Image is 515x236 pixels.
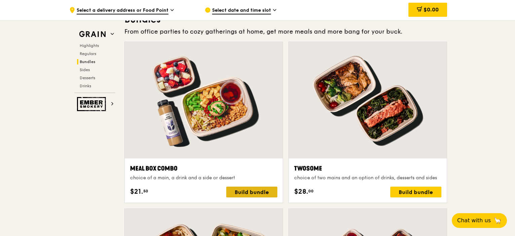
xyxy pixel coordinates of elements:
[77,97,108,111] img: Ember Smokery web logo
[294,175,441,181] div: choice of two mains and an option of drinks, desserts and sides
[130,187,143,197] span: $21.
[294,187,308,197] span: $28.
[308,188,314,194] span: 00
[80,76,95,80] span: Desserts
[212,7,271,14] span: Select date and time slot
[130,175,277,181] div: choice of a main, a drink and a side or dessert
[452,213,507,228] button: Chat with us🦙
[143,188,148,194] span: 50
[80,84,91,88] span: Drinks
[493,217,502,225] span: 🦙
[80,59,95,64] span: Bundles
[294,164,441,173] div: Twosome
[424,6,439,13] span: $0.00
[130,164,277,173] div: Meal Box Combo
[390,187,441,197] div: Build bundle
[80,67,90,72] span: Sides
[124,27,447,36] div: From office parties to cozy gatherings at home, get more meals and more bang for your buck.
[77,28,108,40] img: Grain web logo
[226,187,277,197] div: Build bundle
[457,217,491,225] span: Chat with us
[77,7,168,14] span: Select a delivery address or Food Point
[80,43,99,48] span: Highlights
[80,51,96,56] span: Regulars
